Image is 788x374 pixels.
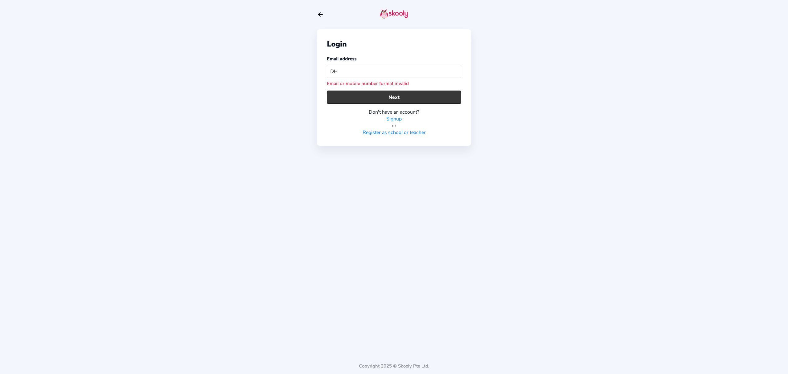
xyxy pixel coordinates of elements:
[363,129,426,136] a: Register as school or teacher
[327,109,461,116] div: Don't have an account?
[327,80,461,87] div: Email or mobile number format invalid
[327,65,461,78] input: Your email address
[317,11,324,18] button: arrow back outline
[386,116,402,122] a: Signup
[380,9,408,19] img: skooly-logo.png
[327,56,356,62] label: Email address
[327,91,461,104] button: Next
[327,122,461,129] div: or
[327,39,461,49] div: Login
